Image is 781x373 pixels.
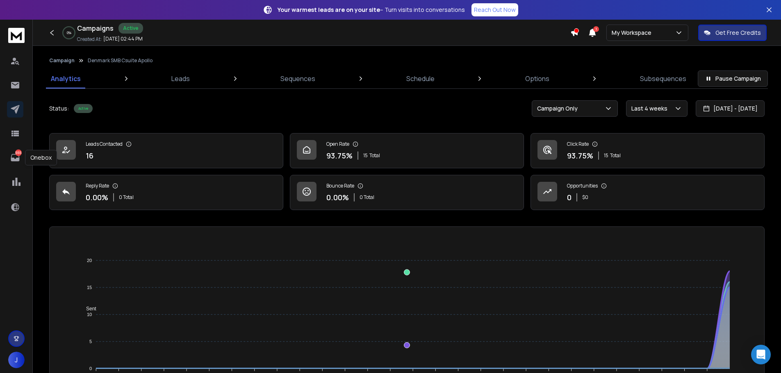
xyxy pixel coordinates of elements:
[520,69,554,88] a: Options
[363,152,368,159] span: 15
[51,74,81,84] p: Analytics
[582,194,588,201] p: $ 0
[15,149,22,156] p: 555
[46,69,86,88] a: Analytics
[86,183,109,189] p: Reply Rate
[567,150,593,161] p: 93.75 %
[7,149,23,166] a: 555
[25,150,57,165] div: Onebox
[80,306,96,312] span: Sent
[360,194,374,201] p: 0 Total
[74,104,93,113] div: Active
[471,3,518,16] a: Reach Out Now
[49,104,69,113] p: Status:
[474,6,516,14] p: Reach Out Now
[77,23,114,33] h1: Campaigns
[103,36,143,42] p: [DATE] 02:44 PM
[8,352,25,368] button: J
[87,312,92,317] tspan: 10
[567,192,572,203] p: 0
[89,366,92,371] tspan: 0
[567,141,589,147] p: Click Rate
[171,74,190,84] p: Leads
[531,133,765,168] a: Click Rate93.75%15Total
[567,183,598,189] p: Opportunities
[278,6,465,14] p: – Turn visits into conversations
[86,141,123,147] p: Leads Contacted
[698,25,767,41] button: Get Free Credits
[8,28,25,43] img: logo
[631,104,671,113] p: Last 4 weeks
[696,100,765,117] button: [DATE] - [DATE]
[640,74,686,84] p: Subsequences
[525,74,549,84] p: Options
[86,192,108,203] p: 0.00 %
[290,175,524,210] a: Bounce Rate0.00%0 Total
[278,6,380,14] strong: Your warmest leads are on your site
[537,104,581,113] p: Campaign Only
[77,36,102,43] p: Created At:
[87,258,92,263] tspan: 20
[715,29,761,37] p: Get Free Credits
[326,141,349,147] p: Open Rate
[326,183,354,189] p: Bounce Rate
[326,150,353,161] p: 93.75 %
[612,29,655,37] p: My Workspace
[326,192,349,203] p: 0.00 %
[531,175,765,210] a: Opportunities0$0
[280,74,315,84] p: Sequences
[49,133,283,168] a: Leads Contacted16
[698,70,768,87] button: Pause Campaign
[87,285,92,290] tspan: 15
[593,26,599,32] span: 1
[276,69,320,88] a: Sequences
[635,69,691,88] a: Subsequences
[49,57,75,64] button: Campaign
[86,150,93,161] p: 16
[67,30,71,35] p: 0 %
[49,175,283,210] a: Reply Rate0.00%0 Total
[751,345,771,364] div: Open Intercom Messenger
[118,23,143,34] div: Active
[401,69,439,88] a: Schedule
[604,152,608,159] span: 15
[119,194,134,201] p: 0 Total
[610,152,621,159] span: Total
[406,74,435,84] p: Schedule
[369,152,380,159] span: Total
[166,69,195,88] a: Leads
[290,133,524,168] a: Open Rate93.75%15Total
[89,339,92,344] tspan: 5
[88,57,153,64] p: Denmark SMB Csuite Apollo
